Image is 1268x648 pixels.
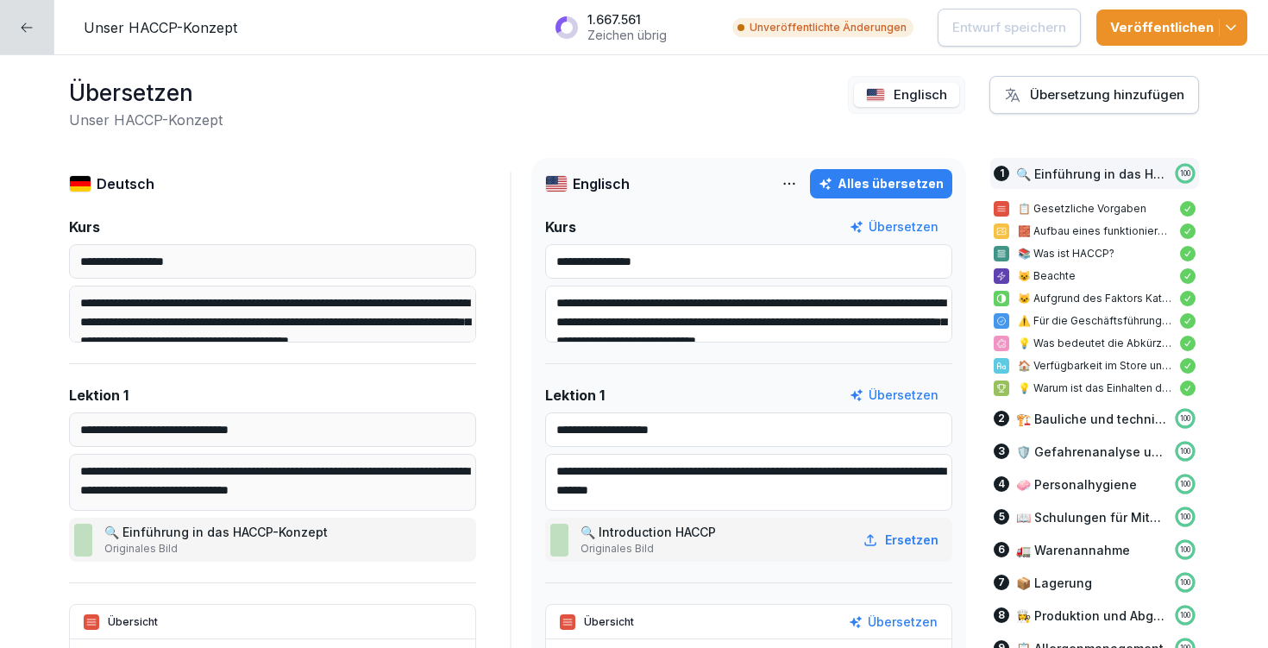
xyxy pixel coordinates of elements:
[1004,85,1184,104] div: Übersetzung hinzufügen
[545,217,576,237] p: Kurs
[994,411,1009,426] div: 2
[989,76,1199,114] button: Übersetzung hinzufügen
[1180,479,1190,489] p: 100
[1180,512,1190,522] p: 100
[1018,381,1171,396] p: 💡 Warum ist das Einhalten des HACCP-Konzepts so wichtig?
[1018,223,1171,239] p: 🧱 Aufbau eines funktionierenden Systems
[1016,607,1166,625] p: 👩‍🍳 Produktion und Abgabe von Speisen
[74,524,92,557] img: twylpcjdmm7gdhv7gkx81nkp.png
[573,173,630,194] p: Englisch
[545,175,568,192] img: us.svg
[994,509,1009,525] div: 5
[866,88,885,102] img: us.svg
[750,20,907,35] p: Unveröffentlichte Änderungen
[584,614,634,630] p: Übersicht
[104,541,331,557] p: Originales Bild
[885,531,938,549] p: Ersetzen
[994,476,1009,492] div: 4
[994,444,1009,459] div: 3
[69,76,223,110] h1: Übersetzen
[994,542,1009,557] div: 6
[108,614,158,630] p: Übersicht
[819,174,944,193] div: Alles übersetzen
[1180,446,1190,456] p: 100
[587,28,667,43] p: Zeichen übrig
[1016,541,1130,559] p: 🚛 Warenannahme
[69,385,129,406] p: Lektion 1
[1180,168,1190,179] p: 100
[546,5,717,49] button: 1.667.561Zeichen übrig
[1018,246,1171,261] p: 📚 Was ist HACCP?
[1016,475,1137,494] p: 🧼 Personalhygiene
[1018,201,1171,217] p: 📋 Gesetzliche Vorgaben
[850,217,938,236] button: Übersetzen
[952,18,1066,37] p: Entwurf speichern
[1018,313,1171,329] p: ⚠️ Für die Geschäftsführung gilt:
[581,541,719,557] p: Originales Bild
[1016,508,1166,526] p: 📖 Schulungen für Mitarbeitende
[69,217,100,237] p: Kurs
[1018,336,1171,351] p: 💡 Was bedeutet die Abkürzung HACCP?
[1180,544,1190,555] p: 100
[994,607,1009,623] div: 8
[994,166,1009,181] div: 1
[849,613,938,632] button: Übersetzen
[550,524,568,557] img: twylpcjdmm7gdhv7gkx81nkp.png
[84,17,237,38] p: Unser HACCP-Konzept
[1016,410,1166,428] p: 🏗️ Bauliche und technische Voraussetzungen
[581,523,719,541] p: 🔍 Introduction HACCP
[994,575,1009,590] div: 7
[938,9,1081,47] button: Entwurf speichern
[1110,18,1233,37] div: Veröffentlichen
[1180,413,1190,424] p: 100
[1096,9,1247,46] button: Veröffentlichen
[894,85,947,105] p: Englisch
[1016,443,1166,461] p: 🛡️ Gefahrenanalyse und CCPs
[97,173,154,194] p: Deutsch
[1180,577,1190,588] p: 100
[850,386,938,405] button: Übersetzen
[1180,610,1190,620] p: 100
[545,385,605,406] p: Lektion 1
[1018,268,1171,284] p: 😺 Beachte
[104,523,331,541] p: 🔍 Einführung in das HACCP-Konzept
[1016,574,1092,592] p: 📦 Lagerung
[1016,165,1166,183] p: 🔍 Einführung in das HACCP-Konzept
[587,12,667,28] p: 1.667.561
[69,175,91,192] img: de.svg
[1018,358,1171,374] p: 🏠 Verfügbarkeit im Store und extern
[810,169,952,198] button: Alles übersetzen
[69,110,223,130] h2: Unser HACCP-Konzept
[1018,291,1171,306] p: 🐱 Aufgrund des Faktors Katze gelten strengere Vorgaben im Katzentempel HACCP-Konzept.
